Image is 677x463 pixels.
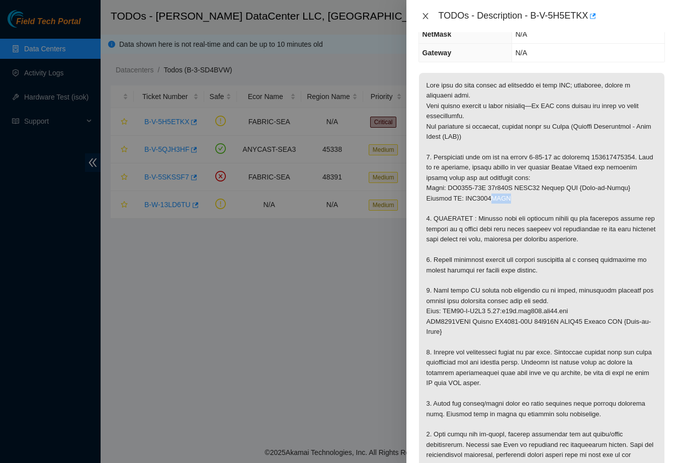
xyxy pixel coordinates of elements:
[516,30,527,38] span: N/A
[422,49,452,57] span: Gateway
[421,12,430,20] span: close
[439,8,665,24] div: TODOs - Description - B-V-5H5ETKX
[516,49,527,57] span: N/A
[422,30,452,38] span: NetMask
[418,12,433,21] button: Close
